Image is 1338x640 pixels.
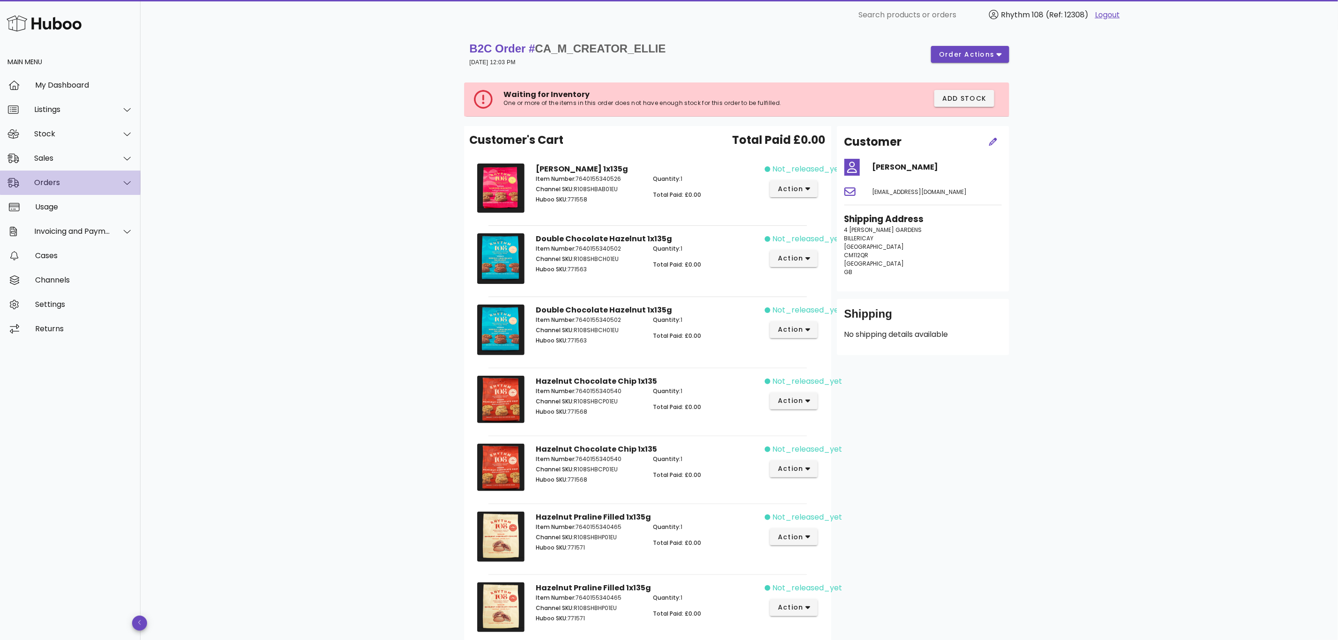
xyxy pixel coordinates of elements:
span: Item Number: [536,316,576,324]
span: Huboo SKU: [536,476,568,484]
div: Listings [34,105,111,114]
p: R108SHBCH01EU [536,326,642,335]
span: not_released_yet [772,444,842,455]
span: Channel SKU: [536,604,574,612]
button: action [770,461,818,477]
div: My Dashboard [35,81,133,89]
p: 1 [653,523,759,531]
img: Huboo Logo [7,13,81,33]
img: Product Image [477,376,525,423]
small: [DATE] 12:03 PM [470,59,516,66]
span: not_released_yet [772,233,842,245]
button: action [770,250,818,267]
span: Huboo SKU: [536,408,568,416]
span: [GEOGRAPHIC_DATA] [844,260,904,268]
button: order actions [931,46,1009,63]
p: 7640155340526 [536,175,642,183]
p: 771563 [536,336,642,345]
img: Product Image [477,164,525,213]
span: Total Paid: £0.00 [653,332,701,340]
h4: [PERSON_NAME] [872,162,1002,173]
span: Huboo SKU: [536,336,568,344]
img: Product Image [477,582,525,633]
span: Item Number: [536,387,576,395]
span: Total Paid: £0.00 [653,403,701,411]
button: Add Stock [934,90,994,107]
span: GB [844,268,853,276]
span: Channel SKU: [536,185,574,193]
span: Channel SKU: [536,465,574,473]
span: Customer's Cart [470,132,564,149]
p: 1 [653,245,759,253]
p: 7640155340502 [536,245,642,253]
p: 1 [653,387,759,395]
div: Cases [35,251,133,260]
p: 7640155340465 [536,594,642,602]
p: 1 [653,594,759,602]
span: Item Number: [536,594,576,602]
strong: [PERSON_NAME] 1x135g [536,164,628,174]
p: R108SHBAB01EU [536,185,642,193]
span: action [777,464,804,474]
strong: Double Chocolate Hazelnut 1x135g [536,233,672,244]
span: not_released_yet [772,376,842,387]
span: Total Paid: £0.00 [653,191,701,199]
span: BILLERICAY [844,234,874,242]
strong: Double Chocolate Hazelnut 1x135g [536,305,672,315]
span: CM112QR [844,251,869,259]
button: action [770,321,818,338]
p: One or more of the items in this order does not have enough stock for this order to be fulfilled. [504,99,835,107]
strong: B2C Order # [470,42,666,55]
span: Item Number: [536,245,576,253]
button: action [770,180,818,197]
button: action [770,599,818,616]
p: R108SHBCH01EU [536,255,642,263]
img: Product Image [477,233,525,284]
span: Huboo SKU: [536,614,568,622]
span: (Ref: 12308) [1046,9,1088,20]
span: order actions [939,50,995,60]
h3: Shipping Address [844,213,1002,226]
span: Quantity: [653,245,680,253]
span: Total Paid £0.00 [732,132,826,149]
h2: Customer [844,134,902,150]
div: Settings [35,300,133,309]
div: Shipping [844,306,1002,329]
span: Total Paid: £0.00 [653,471,701,479]
span: Total Paid: £0.00 [653,260,701,268]
strong: Hazelnut Praline Filled 1x135g [536,582,651,593]
span: Rhythm 108 [1001,9,1043,20]
span: not_released_yet [772,164,842,175]
span: Channel SKU: [536,326,574,334]
p: R108SHBHP01EU [536,604,642,612]
span: [GEOGRAPHIC_DATA] [844,243,904,251]
p: No shipping details available [844,329,1002,340]
span: action [777,325,804,335]
span: action [777,532,804,542]
p: 771568 [536,476,642,484]
span: Quantity: [653,455,680,463]
button: action [770,528,818,545]
span: not_released_yet [772,305,842,316]
img: Product Image [477,305,525,355]
span: Total Paid: £0.00 [653,539,701,547]
div: Usage [35,202,133,211]
span: Channel SKU: [536,397,574,405]
img: Product Image [477,444,525,491]
div: Stock [34,129,111,138]
div: Invoicing and Payments [34,227,111,236]
span: action [777,603,804,612]
p: 771558 [536,195,642,204]
span: Huboo SKU: [536,195,568,203]
span: Total Paid: £0.00 [653,610,701,618]
span: Quantity: [653,175,680,183]
span: 4 [PERSON_NAME] GARDENS [844,226,922,234]
p: 771563 [536,265,642,274]
span: not_released_yet [772,582,842,594]
span: Quantity: [653,594,680,602]
strong: Hazelnut Chocolate Chip 1x135 [536,376,657,387]
span: Item Number: [536,455,576,463]
div: Orders [34,178,111,187]
p: 1 [653,316,759,324]
img: Product Image [477,512,525,562]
